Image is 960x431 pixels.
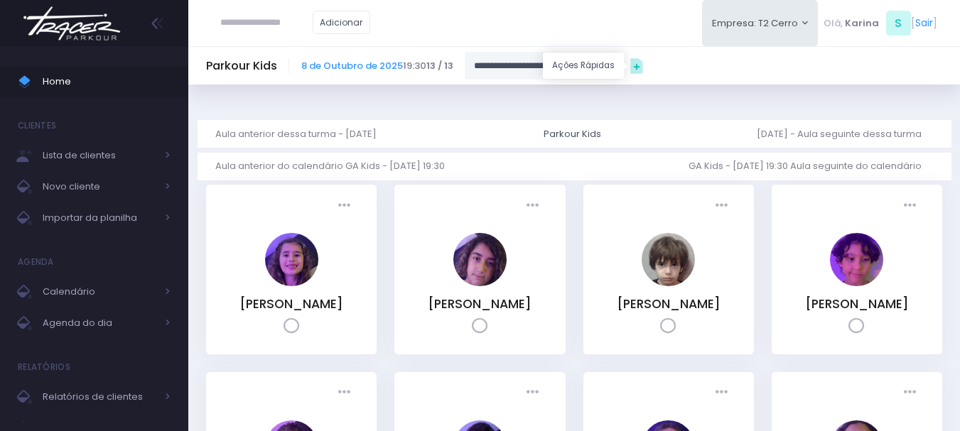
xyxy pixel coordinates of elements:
[301,59,403,72] a: 8 de Outubro de 2025
[915,16,933,31] a: Sair
[689,153,933,180] a: GA Kids - [DATE] 19:30 Aula seguinte do calendário
[428,295,532,312] a: [PERSON_NAME]
[43,283,156,301] span: Calendário
[265,233,318,286] img: Athena Rosier
[426,59,453,72] strong: 13 / 13
[215,153,456,180] a: Aula anterior do calendário GA Kids - [DATE] 19:30
[239,295,343,312] a: [PERSON_NAME]
[43,146,156,165] span: Lista de clientes
[830,276,883,290] a: Bento Brasil Torres
[453,233,507,286] img: Benjamim Skromov
[265,276,318,290] a: Athena Rosier
[818,7,942,39] div: [ ]
[845,16,879,31] span: Karina
[886,11,911,36] span: S
[824,16,843,31] span: Olá,
[18,111,56,140] h4: Clientes
[301,59,453,73] span: 19:30
[206,59,277,73] h5: Parkour Kids
[757,120,933,148] a: [DATE] - Aula seguinte dessa turma
[18,248,54,276] h4: Agenda
[43,72,171,91] span: Home
[642,233,695,286] img: Benjamin Ribeiro Floriano
[543,53,624,79] div: Ações Rápidas
[830,233,883,286] img: Bento Brasil Torres
[617,295,721,312] a: [PERSON_NAME]
[43,388,156,406] span: Relatórios de clientes
[18,353,70,381] h4: Relatórios
[43,209,156,227] span: Importar da planilha
[805,295,909,312] a: [PERSON_NAME]
[43,178,156,196] span: Novo cliente
[215,120,388,148] a: Aula anterior dessa turma - [DATE]
[544,127,601,141] div: Parkour Kids
[642,276,695,290] a: Benjamin Ribeiro Floriano
[313,11,371,34] a: Adicionar
[43,314,156,332] span: Agenda do dia
[453,276,507,290] a: Benjamim Skromov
